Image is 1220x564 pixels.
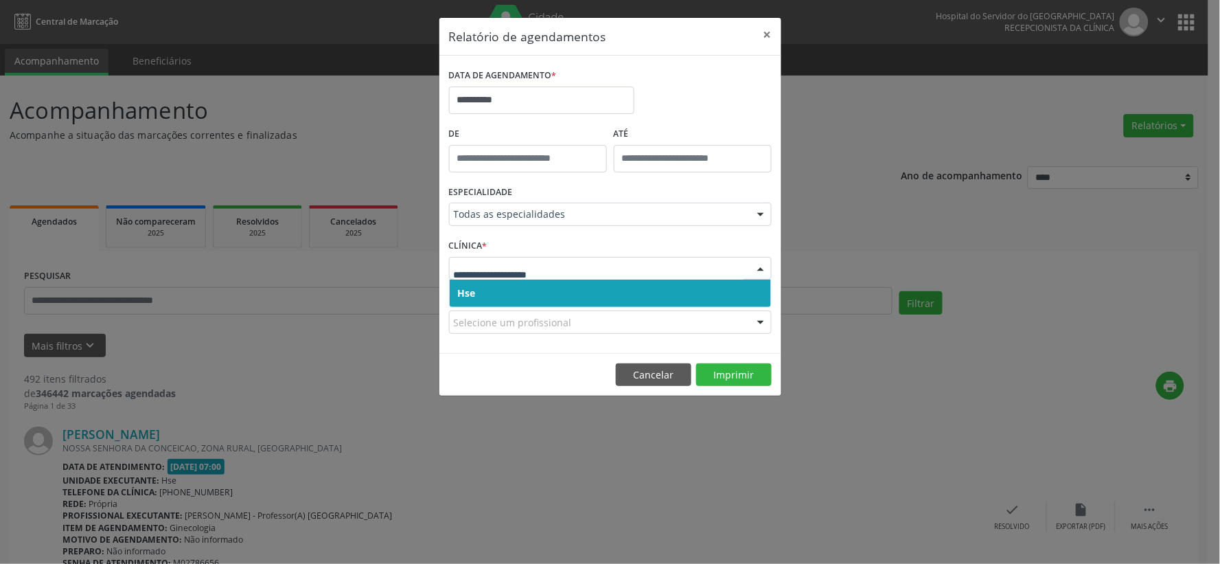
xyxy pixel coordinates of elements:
span: Selecione um profissional [454,315,572,330]
button: Cancelar [616,363,691,387]
label: DATA DE AGENDAMENTO [449,65,557,87]
button: Imprimir [696,363,772,387]
h5: Relatório de agendamentos [449,27,606,45]
span: Hse [458,286,476,300]
span: Todas as especialidades [454,207,744,221]
label: De [449,124,607,145]
label: CLÍNICA [449,236,487,257]
label: ESPECIALIDADE [449,182,513,203]
button: Close [754,18,781,52]
label: ATÉ [614,124,772,145]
